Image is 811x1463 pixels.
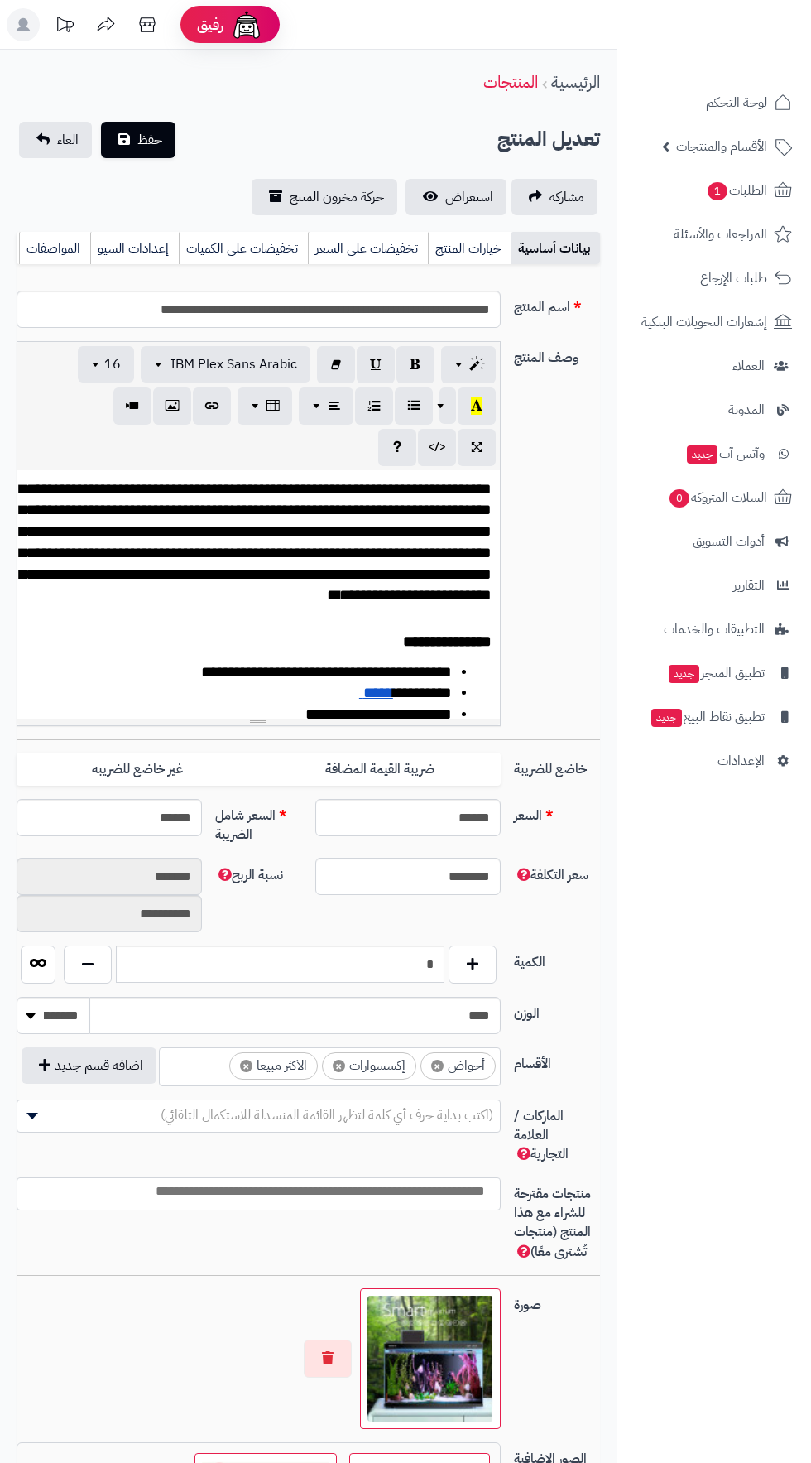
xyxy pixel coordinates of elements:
li: إكسسوارات [322,1052,416,1080]
label: الكمية [507,946,607,972]
button: IBM Plex Sans Arabic [141,346,310,383]
span: (اكتب بداية حرف أي كلمة لتظهر القائمة المنسدلة للاستكمال التلقائي) [161,1105,493,1125]
span: استعراض [445,187,493,207]
label: خاضع للضريبة [507,753,607,779]
span: إشعارات التحويلات البنكية [641,310,767,334]
a: حركة مخزون المنتج [252,179,397,215]
span: سعر التكلفة [514,865,588,885]
a: الإعدادات [627,741,801,781]
label: غير خاضع للضريبه [17,753,258,787]
label: اسم المنتج [507,291,607,317]
span: × [431,1060,444,1072]
span: وآتس آب [685,442,765,465]
span: رفيق [197,15,223,35]
a: الغاء [19,122,92,158]
li: الاكثر مبيعا [229,1052,318,1080]
span: الأقسام والمنتجات [676,135,767,158]
span: حركة مخزون المنتج [290,187,384,207]
a: مشاركه [511,179,597,215]
a: أدوات التسويق [627,522,801,561]
span: 1 [708,182,727,200]
span: 0 [669,489,689,508]
a: المدونة [627,390,801,430]
img: 1749007036-1749004063195_fdjuj3_2_1fffff-100x100.jpg [367,1296,493,1422]
span: المدونة [728,398,765,421]
span: تطبيق المتجر [667,662,765,685]
a: الرئيسية [551,70,600,94]
a: العملاء [627,346,801,386]
a: إشعارات التحويلات البنكية [627,302,801,342]
button: اضافة قسم جديد [22,1047,156,1084]
span: أدوات التسويق [693,530,765,553]
span: حفظ [137,130,162,150]
span: IBM Plex Sans Arabic [170,354,297,374]
a: استعراض [405,179,506,215]
span: نسبة الربح [215,865,283,885]
a: إعدادات السيو [90,232,179,265]
button: 16 [78,346,134,383]
span: لوحة التحكم [706,91,767,114]
span: جديد [687,445,717,464]
span: العملاء [732,354,765,378]
span: طلبات الإرجاع [700,267,767,290]
span: × [333,1060,345,1072]
button: حفظ [101,122,175,158]
a: الطلبات1 [627,171,801,210]
a: التقارير [627,565,801,605]
span: منتجات مقترحة للشراء مع هذا المنتج (منتجات تُشترى معًا) [514,1184,591,1262]
span: السلات المتروكة [668,486,767,509]
img: ai-face.png [230,8,263,41]
span: الغاء [57,130,79,150]
a: التطبيقات والخدمات [627,609,801,649]
a: المنتجات [483,70,538,94]
a: المواصفات [19,232,90,265]
span: التقارير [733,574,765,597]
a: السلات المتروكة0 [627,478,801,517]
h2: تعديل المنتج [497,123,600,156]
span: مشاركه [549,187,584,207]
span: الإعدادات [717,749,765,772]
li: أحواض [420,1052,496,1080]
a: خيارات المنتج [428,232,511,265]
label: ضريبة القيمة المضافة [258,753,500,787]
span: × [240,1060,252,1072]
span: جديد [669,665,699,683]
label: صورة [507,1288,607,1315]
span: التطبيقات والخدمات [664,618,765,641]
a: المراجعات والأسئلة [627,214,801,254]
a: تحديثات المنصة [44,8,85,46]
span: المراجعات والأسئلة [674,223,767,246]
span: الطلبات [706,179,767,202]
a: وآتس آبجديد [627,434,801,474]
span: تطبيق نقاط البيع [650,705,765,729]
a: تطبيق المتجرجديد [627,653,801,693]
span: جديد [651,709,682,727]
span: 16 [104,354,121,374]
label: وصف المنتج [507,341,607,368]
a: تخفيضات على الكميات [179,232,308,265]
label: السعر شامل الضريبة [209,799,308,845]
a: لوحة التحكم [627,83,801,123]
a: بيانات أساسية [511,232,600,265]
label: الوزن [507,997,607,1023]
span: الماركات / العلامة التجارية [514,1106,569,1165]
a: طلبات الإرجاع [627,258,801,298]
a: تطبيق نقاط البيعجديد [627,697,801,737]
label: السعر [507,799,607,825]
a: تخفيضات على السعر [308,232,428,265]
label: الأقسام [507,1047,607,1074]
